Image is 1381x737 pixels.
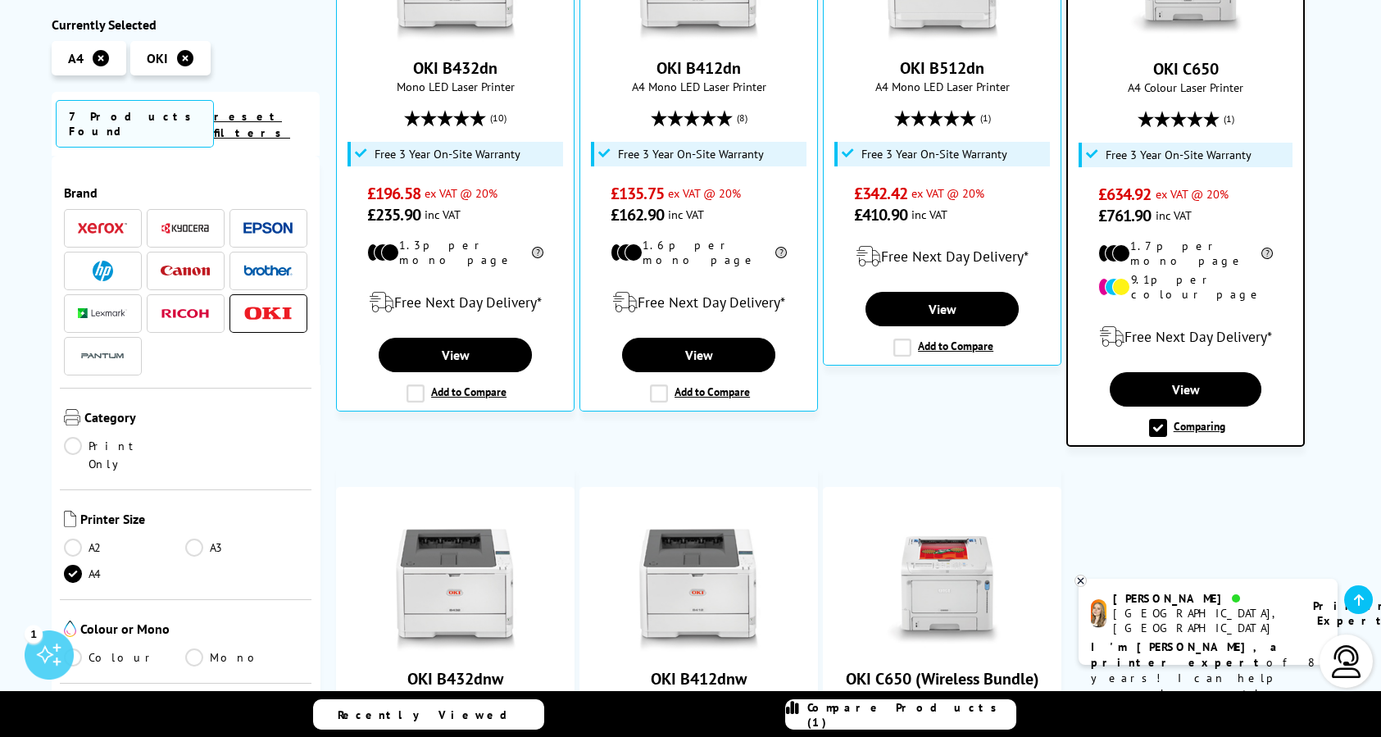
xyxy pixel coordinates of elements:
[861,148,1007,161] span: Free 3 Year On-Site Warranty
[93,261,113,281] img: HP
[1091,599,1106,628] img: amy-livechat.png
[893,339,993,357] label: Add to Compare
[64,437,186,473] a: Print Only
[881,529,1004,652] img: OKI C650 (Wireless Bundle)
[1098,184,1152,205] span: £634.92
[1098,272,1274,302] li: 9.1p per colour page
[379,338,531,372] a: View
[1110,372,1261,407] a: View
[737,102,747,134] span: (8)
[243,218,293,239] a: Epson
[243,307,293,321] img: OKI
[1091,639,1325,717] p: of 8 years! I can help you choose the right product
[394,28,517,44] a: OKI B432dn
[367,238,543,267] li: 1.3p per mono page
[611,183,664,204] span: £135.75
[161,218,210,239] a: Kyocera
[900,57,984,79] a: OKI B512dn
[243,261,293,281] a: Brother
[413,57,497,79] a: OKI B432dn
[64,184,308,201] span: Brand
[64,621,76,637] img: Colour or Mono
[243,265,293,276] img: Brother
[78,346,127,366] a: Pantum
[865,292,1018,326] a: View
[1098,205,1152,226] span: £761.90
[161,303,210,324] a: Ricoh
[64,539,186,557] a: A2
[854,183,907,204] span: £342.42
[214,109,290,140] a: reset filters
[611,204,664,225] span: £162.90
[911,207,947,222] span: inc VAT
[854,204,907,225] span: £410.90
[638,529,761,652] img: OKI B412dnw
[1098,239,1274,268] li: 1.7p per mono page
[64,409,80,425] img: Category
[78,303,127,324] a: Lexmark
[1330,645,1363,678] img: user-headset-light.svg
[1113,591,1292,606] div: [PERSON_NAME]
[25,625,43,643] div: 1
[611,238,787,267] li: 1.6p per mono page
[785,699,1016,730] a: Compare Products (1)
[64,565,186,583] a: A4
[490,102,507,134] span: (10)
[367,204,420,225] span: £235.90
[1149,419,1225,437] label: Comparing
[80,621,308,640] span: Colour or Mono
[807,700,1015,730] span: Compare Products (1)
[881,28,1004,44] a: OKI B512dn
[345,79,566,94] span: Mono LED Laser Printer
[345,689,566,705] span: Mono LED Printer
[78,261,127,281] a: HP
[618,148,764,161] span: Free 3 Year On-Site Warranty
[64,648,186,666] a: Colour
[1224,103,1234,134] span: (1)
[1113,606,1292,635] div: [GEOGRAPHIC_DATA], [GEOGRAPHIC_DATA]
[846,668,1039,689] a: OKI C650 (Wireless Bundle)
[375,148,520,161] span: Free 3 Year On-Site Warranty
[656,57,741,79] a: OKI B412dn
[1153,58,1219,80] a: OKI C650
[425,185,497,201] span: ex VAT @ 20%
[911,185,984,201] span: ex VAT @ 20%
[425,207,461,222] span: inc VAT
[64,511,76,527] img: Printer Size
[1076,314,1295,360] div: modal_delivery
[78,218,127,239] a: Xerox
[338,707,524,722] span: Recently Viewed
[161,222,210,234] img: Kyocera
[1156,186,1229,202] span: ex VAT @ 20%
[243,222,293,234] img: Epson
[622,338,775,372] a: View
[367,183,420,204] span: £196.58
[394,639,517,655] a: OKI B432dnw
[147,50,168,66] span: OKI
[832,234,1052,280] div: modal_delivery
[1124,29,1247,45] a: OKI C650
[161,261,210,281] a: Canon
[56,100,215,148] span: 7 Products Found
[588,689,809,705] span: A4 Mono LED Laser Printer
[243,303,293,324] a: OKI
[78,309,127,319] img: Lexmark
[668,185,741,201] span: ex VAT @ 20%
[1156,207,1192,223] span: inc VAT
[52,16,320,33] div: Currently Selected
[407,384,507,403] label: Add to Compare
[588,280,809,325] div: modal_delivery
[650,384,750,403] label: Add to Compare
[161,309,210,318] img: Ricoh
[78,347,127,366] img: Pantum
[881,639,1004,655] a: OKI C650 (Wireless Bundle)
[161,266,210,276] img: Canon
[185,539,307,557] a: A3
[394,529,517,652] img: OKI B432dnw
[185,648,307,666] a: Mono
[407,668,503,689] a: OKI B432dnw
[1106,148,1252,162] span: Free 3 Year On-Site Warranty
[638,28,761,44] a: OKI B412dn
[345,280,566,325] div: modal_delivery
[1076,80,1295,95] span: A4 Colour Laser Printer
